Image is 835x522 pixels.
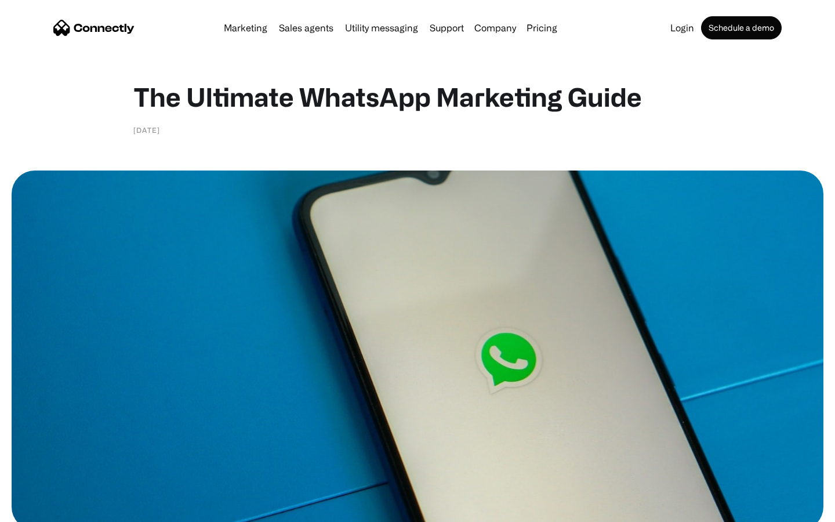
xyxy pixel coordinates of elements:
[133,124,160,136] div: [DATE]
[53,19,135,37] a: home
[23,502,70,518] ul: Language list
[133,81,702,113] h1: The Ultimate WhatsApp Marketing Guide
[274,23,338,32] a: Sales agents
[471,20,520,36] div: Company
[219,23,272,32] a: Marketing
[425,23,469,32] a: Support
[666,23,699,32] a: Login
[12,502,70,518] aside: Language selected: English
[340,23,423,32] a: Utility messaging
[522,23,562,32] a: Pricing
[701,16,782,39] a: Schedule a demo
[474,20,516,36] div: Company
